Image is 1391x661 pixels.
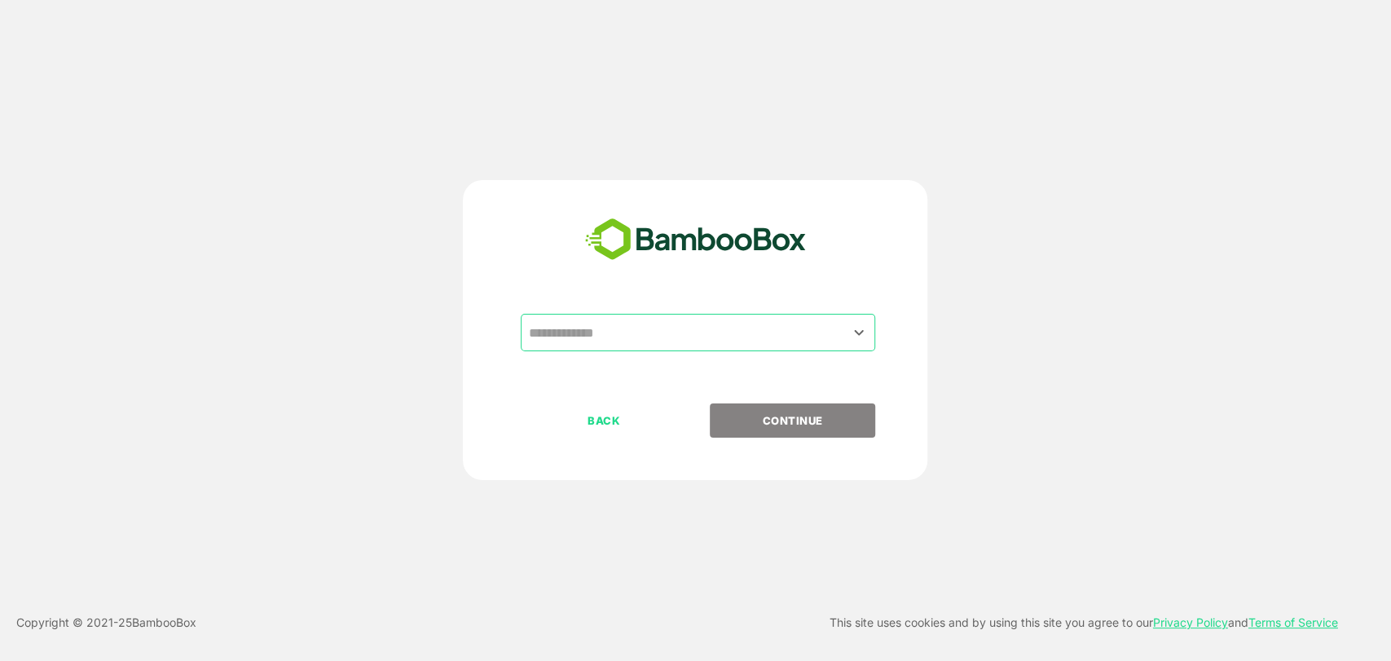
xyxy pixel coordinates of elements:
[711,412,874,430] p: CONTINUE
[521,403,686,438] button: BACK
[710,403,875,438] button: CONTINUE
[830,613,1338,632] p: This site uses cookies and by using this site you agree to our and
[16,613,196,632] p: Copyright © 2021- 25 BambooBox
[576,213,815,267] img: bamboobox
[847,321,869,343] button: Open
[522,412,685,430] p: BACK
[1153,615,1228,629] a: Privacy Policy
[1248,615,1338,629] a: Terms of Service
